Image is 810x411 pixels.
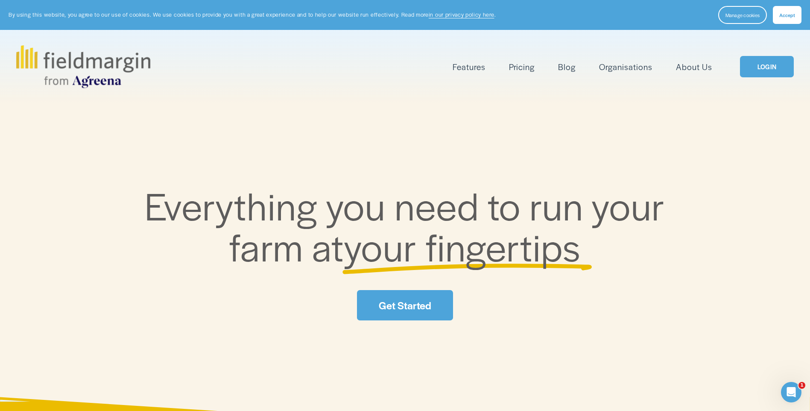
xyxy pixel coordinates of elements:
[798,382,805,389] span: 1
[781,382,801,402] iframe: Intercom live chat
[558,60,576,74] a: Blog
[145,178,674,273] span: Everything you need to run your farm at
[509,60,535,74] a: Pricing
[9,11,496,19] p: By using this website, you agree to our use of cookies. We use cookies to provide you with a grea...
[344,219,581,273] span: your fingertips
[779,12,795,18] span: Accept
[429,11,494,18] a: in our privacy policy here
[676,60,712,74] a: About Us
[357,290,453,320] a: Get Started
[453,61,485,73] span: Features
[718,6,767,24] button: Manage cookies
[740,56,794,78] a: LOGIN
[599,60,652,74] a: Organisations
[453,60,485,74] a: folder dropdown
[16,45,150,88] img: fieldmargin.com
[773,6,801,24] button: Accept
[725,12,760,18] span: Manage cookies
